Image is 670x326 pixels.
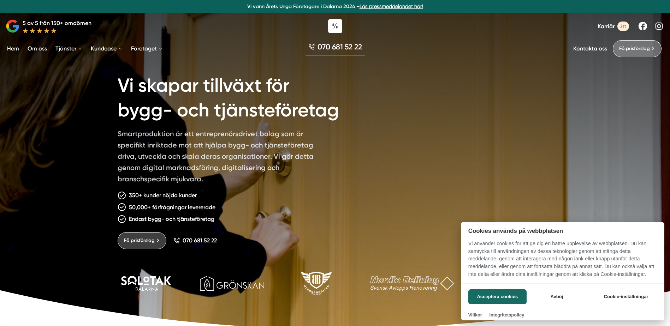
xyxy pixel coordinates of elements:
a: Integritetspolicy [489,312,524,318]
button: Avböj [529,289,585,304]
button: Cookie-inställningar [595,289,657,304]
button: Acceptera cookies [468,289,527,304]
p: Vi använder cookies för att ge dig en bättre upplevelse av webbplatsen. Du kan samtycka till anvä... [461,240,664,283]
h2: Cookies används på webbplatsen [461,228,664,234]
a: Villkor [468,312,482,318]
